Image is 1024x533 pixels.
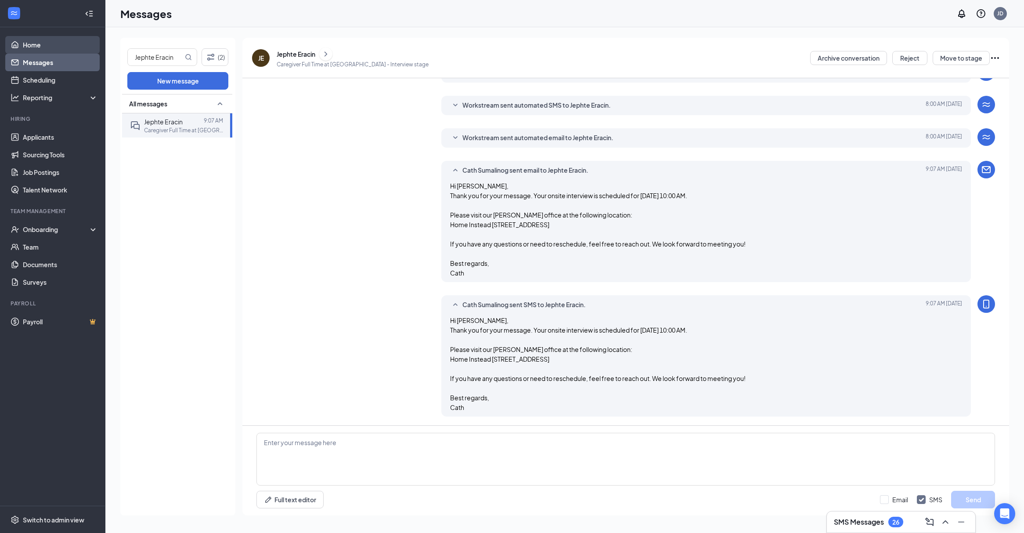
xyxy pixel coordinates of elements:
button: Move to stage [933,51,990,65]
button: Archive conversation [810,51,887,65]
div: Payroll [11,300,96,307]
a: Job Postings [23,163,98,181]
svg: MagnifyingGlass [185,54,192,61]
button: Send [951,491,995,508]
div: 26 [892,518,899,526]
svg: WorkstreamLogo [981,99,992,110]
span: Workstream sent automated email to Jephte Eracin. [462,133,613,143]
svg: WorkstreamLogo [10,9,18,18]
div: Jephte Eracin [277,50,315,58]
svg: SmallChevronDown [450,100,461,111]
svg: SmallChevronUp [450,300,461,310]
span: Cath Sumalinog sent email to Jephte Eracin. [462,165,588,176]
span: [DATE] 8:00 AM [926,100,962,111]
div: Onboarding [23,225,90,234]
svg: Settings [11,515,19,524]
svg: ChevronUp [940,517,951,527]
svg: Analysis [11,93,19,102]
span: Workstream sent automated SMS to Jephte Eracin. [462,100,611,111]
span: [DATE] 9:07 AM [926,300,962,310]
span: Hi [PERSON_NAME], Thank you for your message. Your onsite interview is scheduled for [DATE] 10:00... [450,182,746,277]
a: Scheduling [23,71,98,89]
button: ChevronUp [938,515,952,529]
svg: Notifications [956,8,967,19]
span: All messages [129,99,167,108]
button: ChevronRight [319,47,332,61]
svg: Filter [206,52,216,62]
a: Applicants [23,128,98,146]
button: Filter (2) [202,48,228,66]
button: Full text editorPen [256,491,324,508]
span: Hi [PERSON_NAME], Thank you for your message. Your onsite interview is scheduled for [DATE] 10:00... [450,316,746,411]
a: Talent Network [23,181,98,199]
button: ComposeMessage [923,515,937,529]
svg: Email [981,164,992,175]
svg: SmallChevronDown [450,133,461,143]
div: JD [997,10,1003,17]
a: Sourcing Tools [23,146,98,163]
svg: Collapse [85,9,94,18]
svg: Minimize [956,517,966,527]
span: Cath Sumalinog sent SMS to Jephte Eracin. [462,300,586,310]
svg: DoubleChat [130,120,141,131]
h1: Messages [120,6,172,21]
h3: SMS Messages [834,517,884,527]
div: Reporting [23,93,98,102]
span: [DATE] 9:07 AM [926,165,962,176]
svg: QuestionInfo [976,8,986,19]
a: Surveys [23,273,98,291]
span: Jephte Eracin [144,118,183,126]
input: Search [128,49,183,65]
p: Caregiver Full Time at [GEOGRAPHIC_DATA] [144,127,223,134]
svg: SmallChevronUp [215,98,225,109]
svg: UserCheck [11,225,19,234]
div: JE [258,54,264,62]
p: 9:07 AM [204,117,223,124]
svg: Ellipses [990,53,1000,63]
a: PayrollCrown [23,313,98,330]
span: [DATE] 8:00 AM [926,133,962,143]
button: New message [127,72,228,90]
svg: ComposeMessage [924,517,935,527]
a: Documents [23,256,98,273]
a: Team [23,238,98,256]
div: Open Intercom Messenger [994,503,1015,524]
a: Messages [23,54,98,71]
button: Minimize [954,515,968,529]
svg: ChevronRight [321,49,330,59]
svg: Pen [264,495,273,504]
svg: SmallChevronUp [450,165,461,176]
div: Switch to admin view [23,515,84,524]
div: Team Management [11,207,96,215]
svg: WorkstreamLogo [981,132,992,142]
div: Hiring [11,115,96,123]
svg: MobileSms [981,299,992,309]
button: Reject [892,51,927,65]
p: Caregiver Full Time at [GEOGRAPHIC_DATA] - Interview stage [277,61,429,68]
a: Home [23,36,98,54]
